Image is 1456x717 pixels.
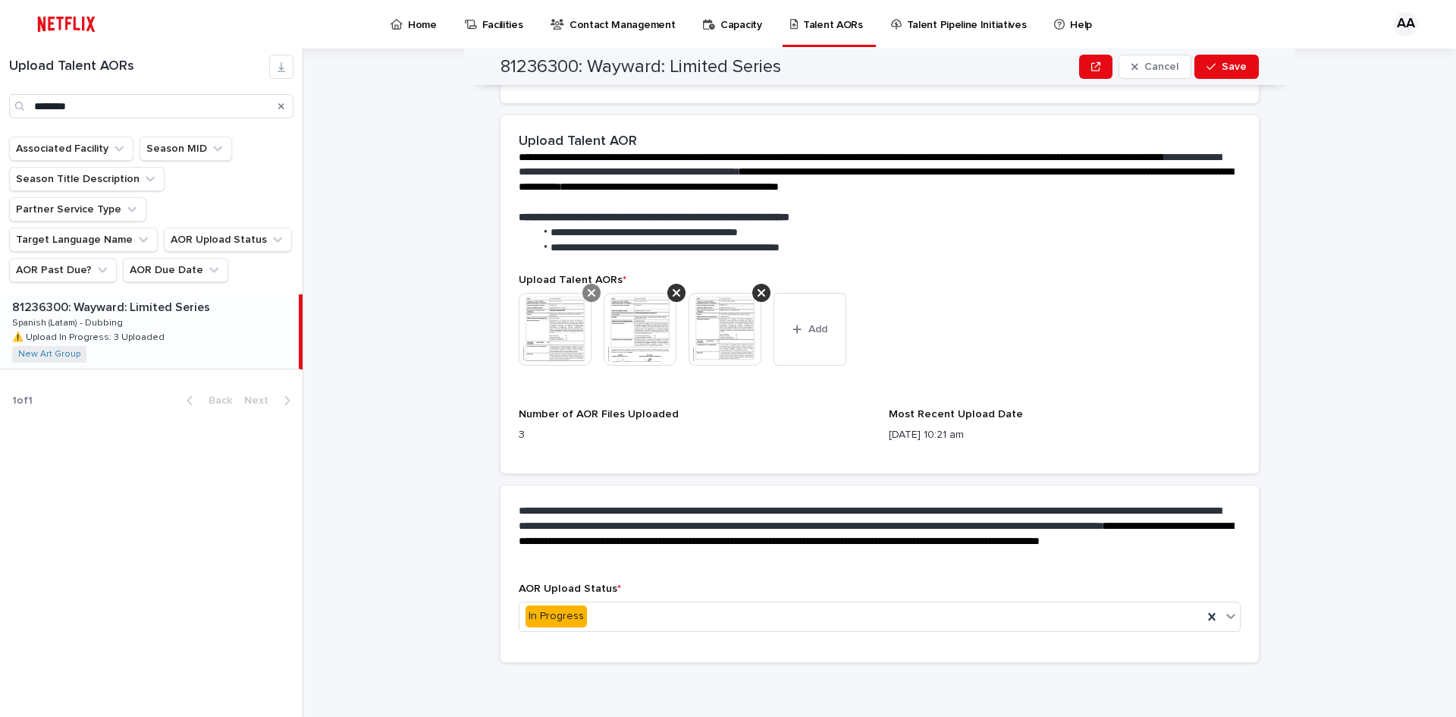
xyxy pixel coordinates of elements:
[123,258,228,282] button: AOR Due Date
[808,324,827,335] span: Add
[18,349,80,360] a: New Art Group
[1119,55,1191,79] button: Cancel
[12,329,168,343] p: ⚠️ Upload In Progress: 3 Uploaded
[140,137,232,161] button: Season MID
[1394,12,1418,36] div: AA
[773,293,846,366] button: Add
[30,9,102,39] img: ifQbXi3ZQGMSEF7WDB7W
[174,394,238,407] button: Back
[9,58,269,75] h1: Upload Talent AORs
[1144,61,1178,72] span: Cancel
[9,137,133,161] button: Associated Facility
[519,427,871,443] p: 3
[9,197,146,222] button: Partner Service Type
[9,167,165,191] button: Season Title Description
[500,56,781,78] h2: 81236300: Wayward: Limited Series
[1194,55,1259,79] button: Save
[519,134,637,150] h2: Upload Talent AOR
[889,427,1241,443] p: [DATE] 10:21 am
[9,258,117,282] button: AOR Past Due?
[519,583,621,594] span: AOR Upload Status
[12,297,213,315] p: 81236300: Wayward: Limited Series
[164,228,292,252] button: AOR Upload Status
[519,409,679,420] span: Number of AOR Files Uploaded
[12,315,126,329] p: Spanish (Latam) - Dubbing
[519,275,626,285] span: Upload Talent AORs
[526,605,587,627] div: In Progress
[9,94,293,118] input: Search
[9,228,158,252] button: Target Language Name
[238,394,303,407] button: Next
[244,395,278,406] span: Next
[889,409,1023,420] span: Most Recent Upload Date
[1222,61,1247,72] span: Save
[199,395,232,406] span: Back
